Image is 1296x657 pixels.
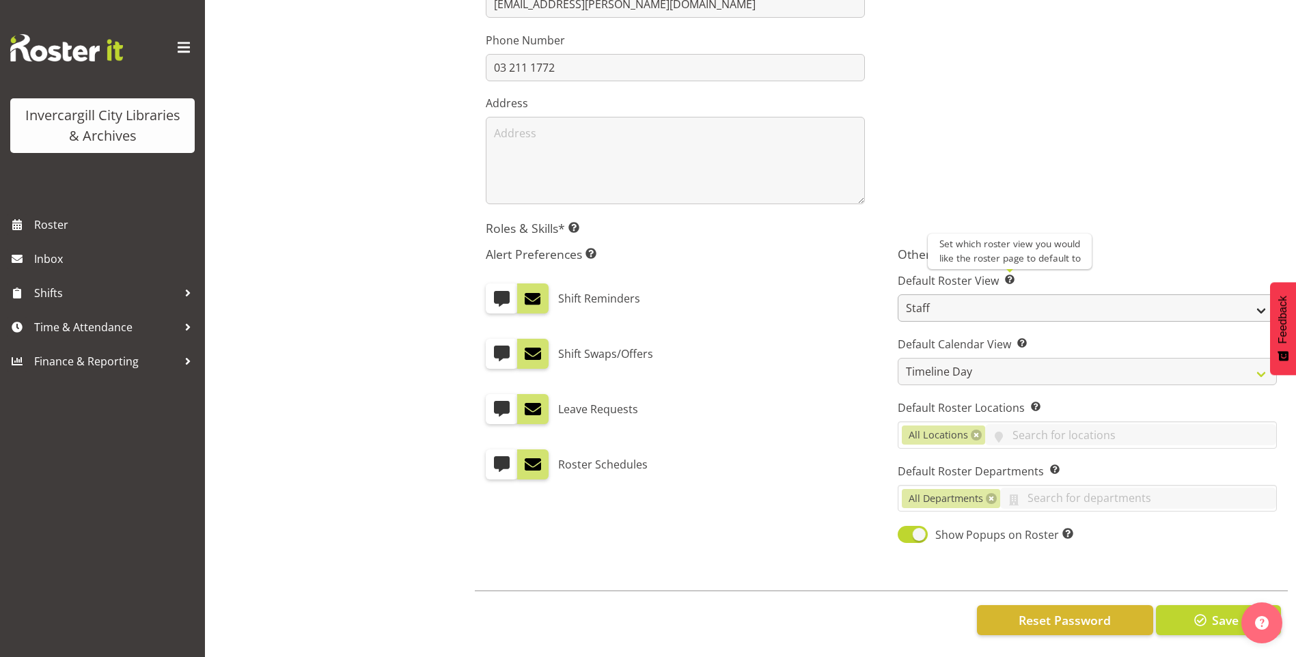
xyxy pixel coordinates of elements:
label: Default Roster Locations [898,400,1277,416]
div: Invercargill City Libraries & Archives [24,105,181,146]
img: Rosterit website logo [10,34,123,61]
img: help-xxl-2.png [1255,616,1269,630]
span: Feedback [1277,296,1289,344]
span: Inbox [34,249,198,269]
span: Save [1212,611,1239,629]
label: Default Calendar View [898,336,1277,352]
label: Phone Number [486,32,865,48]
span: Finance & Reporting [34,351,178,372]
h5: Alert Preferences [486,247,865,262]
h5: Roles & Skills* [486,221,1277,236]
span: Reset Password [1019,611,1111,629]
div: Set which roster view you would like the roster page to default to [928,234,1092,269]
input: Search for locations [985,424,1276,445]
label: Shift Swaps/Offers [558,339,653,369]
button: Feedback - Show survey [1270,282,1296,375]
input: Search for departments [1000,488,1276,509]
span: Roster [34,214,198,235]
input: Phone Number [486,54,865,81]
label: Shift Reminders [558,283,640,313]
button: Reset Password [977,605,1153,635]
span: Shifts [34,283,178,303]
label: Roster Schedules [558,449,648,479]
label: Leave Requests [558,394,638,424]
label: Address [486,95,865,111]
h5: Other Preferences [898,247,1277,262]
label: Default Roster Departments [898,463,1277,479]
label: Default Roster View [898,272,1277,289]
span: All Departments [909,491,983,506]
span: All Locations [909,428,968,443]
span: Show Popups on Roster [928,527,1073,543]
button: Save [1156,605,1281,635]
span: Time & Attendance [34,317,178,337]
